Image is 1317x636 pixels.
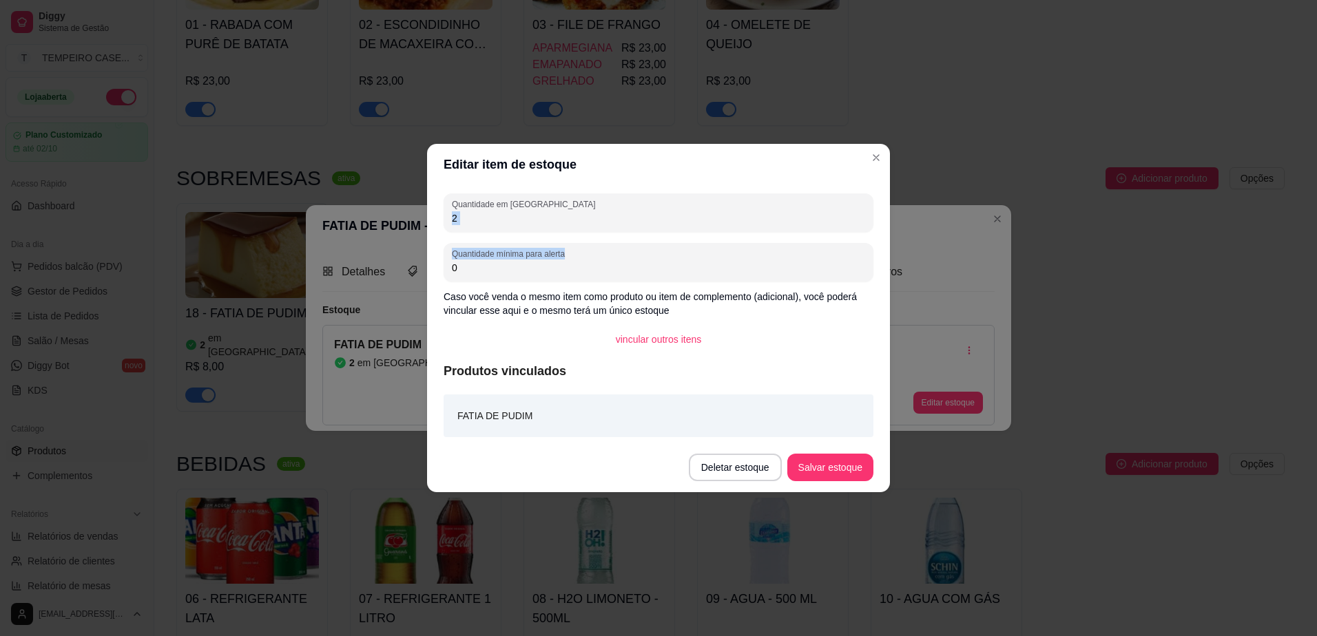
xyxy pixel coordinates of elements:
button: vincular outros itens [605,326,713,353]
button: Deletar estoque [689,454,782,481]
header: Editar item de estoque [427,144,890,185]
article: Produtos vinculados [444,361,873,381]
input: Quantidade em estoque [452,211,865,225]
p: Caso você venda o mesmo item como produto ou item de complemento (adicional), você poderá vincula... [444,290,873,317]
article: FATIA DE PUDIM [457,408,532,423]
button: Close [865,147,887,169]
input: Quantidade mínima para alerta [452,261,865,275]
button: Salvar estoque [787,454,873,481]
label: Quantidade em [GEOGRAPHIC_DATA] [452,198,600,210]
label: Quantidade mínima para alerta [452,248,570,259]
